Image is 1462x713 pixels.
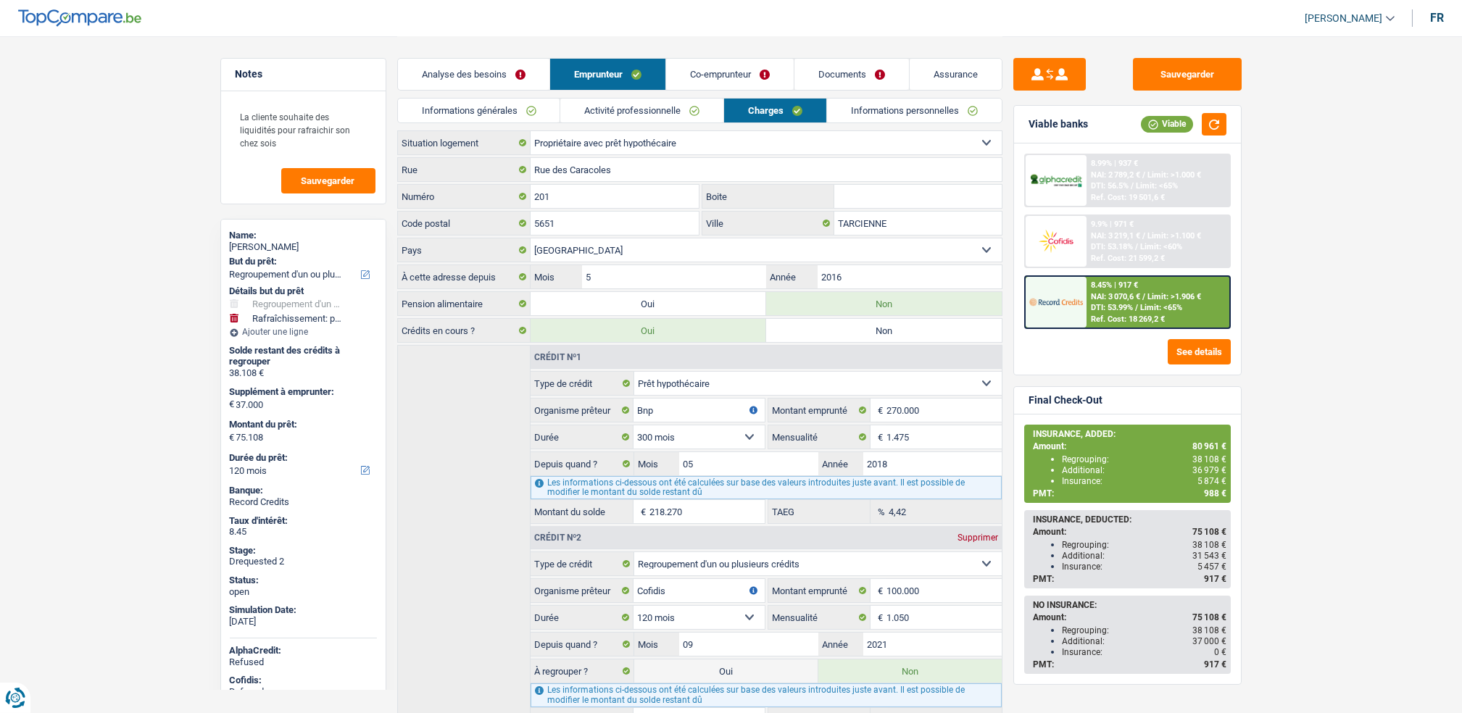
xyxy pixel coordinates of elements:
img: Cofidis [1029,228,1083,254]
div: Viable [1141,116,1193,132]
span: 38 108 € [1192,454,1226,464]
div: Taux d'intérêt: [230,515,377,527]
div: 8.99% | 937 € [1091,159,1138,168]
label: Type de crédit [531,552,634,575]
label: Depuis quand ? [531,633,634,656]
label: Montant du solde [531,500,634,523]
div: Banque: [230,485,377,496]
span: Limit: >1.000 € [1147,170,1201,180]
span: 38 108 € [1192,625,1226,635]
label: Oui [634,659,818,683]
div: Viable banks [1029,118,1088,130]
div: Regrouping: [1062,625,1226,635]
div: NO INSURANCE: [1033,600,1226,610]
label: Supplément à emprunter: [230,386,374,398]
div: Les informations ci-dessous ont été calculées sur base des valeurs introduites juste avant. Il es... [531,476,1001,499]
span: Sauvegarder [302,176,355,185]
div: Regrouping: [1062,454,1226,464]
label: Mois [531,265,582,288]
div: Crédit nº1 [531,353,585,362]
div: Simulation Date: [230,604,377,616]
div: Ref. Cost: 18 269,2 € [1091,314,1165,324]
div: Final Check-Out [1029,394,1102,406]
label: Oui [531,319,766,342]
div: 8.45 [230,526,377,538]
span: DTI: 56.5% [1091,181,1129,191]
input: MM [679,452,818,475]
label: Ville [702,212,834,235]
div: Ajouter une ligne [230,327,377,337]
label: But du prêt: [230,256,374,267]
label: Oui [531,292,766,315]
div: Les informations ci-dessous ont été calculées sur base des valeurs introduites juste avant. Il es... [531,683,1001,706]
div: INSURANCE, ADDED: [1033,429,1226,439]
div: PMT: [1033,659,1226,670]
div: [PERSON_NAME] [230,241,377,253]
label: Montant emprunté [768,579,871,602]
a: Emprunteur [550,59,665,90]
span: 5 457 € [1197,562,1226,572]
span: 0 € [1214,647,1226,657]
a: [PERSON_NAME] [1293,7,1395,30]
span: / [1131,181,1134,191]
span: / [1135,242,1138,251]
div: fr [1430,11,1444,25]
label: Pension alimentaire [398,292,531,315]
label: Année [818,452,863,475]
span: € [230,432,235,443]
span: € [634,500,649,523]
span: € [871,579,886,602]
label: Mensualité [768,425,871,449]
label: Montant du prêt: [230,419,374,430]
span: 988 € [1204,488,1226,499]
div: Ref. Cost: 21 599,2 € [1091,254,1165,263]
label: Code postal [398,212,531,235]
input: MM [679,633,818,656]
img: TopCompare Logo [18,9,141,27]
div: Cofidis: [230,675,377,686]
div: Crédit nº2 [531,533,585,542]
label: Non [766,292,1002,315]
span: 37 000 € [1192,636,1226,646]
a: Charges [724,99,826,122]
label: Pays [398,238,531,262]
span: Limit: <60% [1140,242,1182,251]
span: Limit: >1.100 € [1147,231,1201,241]
span: NAI: 2 789,2 € [1091,170,1140,180]
label: Depuis quand ? [531,452,634,475]
span: Limit: <65% [1140,303,1182,312]
button: See details [1168,339,1231,364]
div: Insurance: [1062,562,1226,572]
img: AlphaCredit [1029,172,1083,189]
label: Type de crédit [531,372,634,395]
a: Co-emprunteur [666,59,794,90]
input: AAAA [818,265,1001,288]
span: NAI: 3 070,6 € [1091,292,1140,301]
div: Détails but du prêt [230,285,377,297]
span: DTI: 53.99% [1091,303,1133,312]
label: Mois [634,452,679,475]
span: / [1142,292,1145,301]
a: Informations générales [398,99,560,122]
a: Activité professionnelle [560,99,723,122]
div: Amount: [1033,441,1226,451]
label: TAEG [768,500,871,523]
div: Additional: [1062,465,1226,475]
label: Durée du prêt: [230,452,374,464]
a: Informations personnelles [827,99,1002,122]
div: PMT: [1033,574,1226,584]
label: À cette adresse depuis [398,265,531,288]
a: Documents [794,59,909,90]
span: € [871,399,886,422]
a: Analyse des besoins [398,59,549,90]
div: PMT: [1033,488,1226,499]
label: Organisme prêteur [531,579,634,602]
div: Refused [230,686,377,698]
input: AAAA [863,452,1002,475]
div: Solde restant des crédits à regrouper [230,345,377,367]
label: Organisme prêteur [531,399,634,422]
span: 917 € [1204,659,1226,670]
div: Ref. Cost: 19 501,6 € [1091,193,1165,202]
button: Sauvegarder [281,168,375,193]
span: € [871,606,886,629]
